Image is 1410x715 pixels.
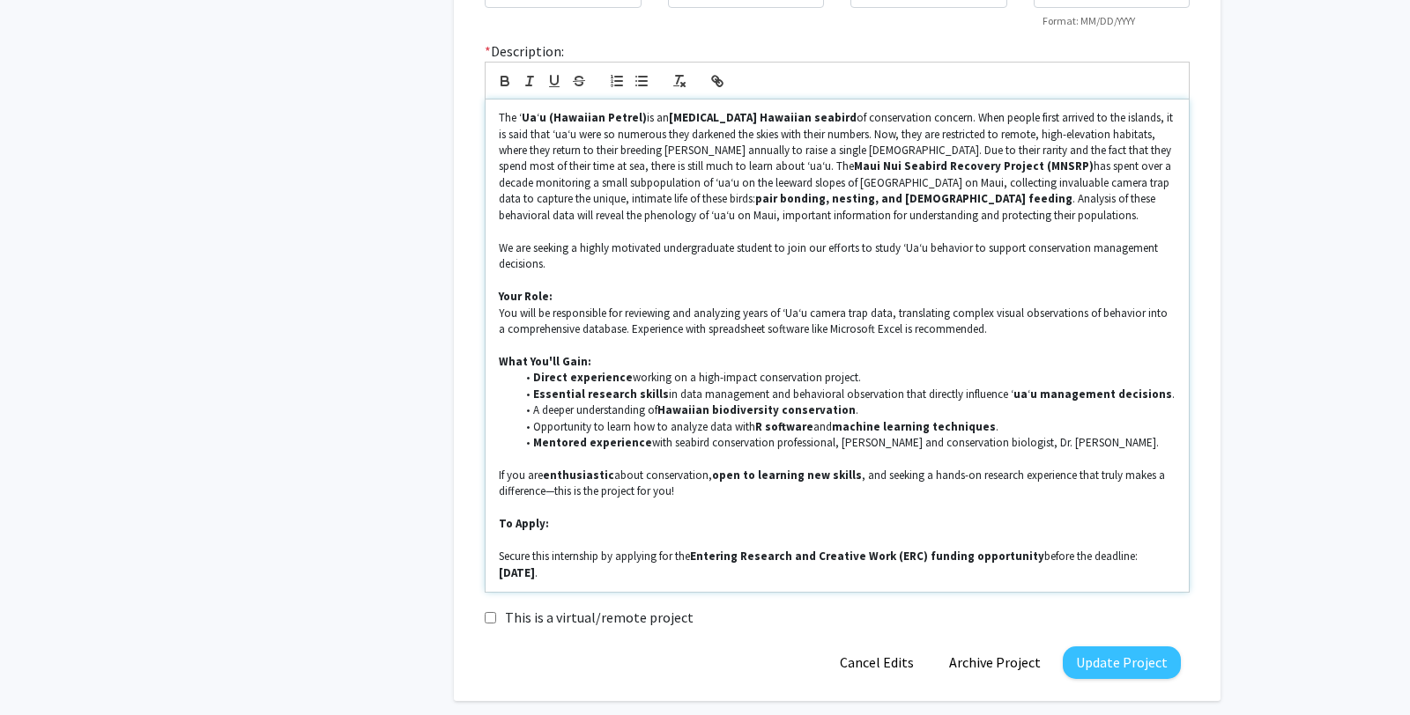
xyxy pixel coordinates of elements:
[499,306,1176,338] p: You will be responsible for reviewing and analyzing years of ʻUaʻu camera trap data, translating ...
[533,370,633,385] strong: Direct experience
[516,419,1176,435] li: Opportunity to learn how to analyze data with and .
[712,468,862,483] strong: open to learning new skills
[516,387,1176,402] li: in data management and behavioral observation that directly influence ʻ ʻ .
[669,110,857,125] strong: [MEDICAL_DATA] Hawaiian seabird
[1043,15,1135,27] mat-hint: Format: MM/DD/YYYY
[543,468,614,483] strong: enthusiastic
[657,402,856,417] strong: Hawaiian biodiversity conservation
[516,435,1176,451] li: with seabird conservation professional, [PERSON_NAME] and conservation biologist, Dr. [PERSON_NAME].
[505,607,694,628] label: This is a virtual/remote project
[832,419,996,434] strong: machine learning techniques
[755,419,813,434] strong: R software
[13,636,75,702] iframe: Chat
[1063,646,1181,679] button: Update Project
[499,110,1176,224] p: The ʻ ʻ is an of conservation concern. When people first arrived to the islands, it is said that ...
[1013,387,1028,402] strong: ua
[516,402,1176,418] li: A deeper understanding of .
[499,468,1176,500] p: If you are about conservation, , and seeking a hands-on research experience that truly makes a di...
[854,158,1094,173] strong: Maui Nui Seabird Recovery Project (MNSRP)
[499,565,535,580] strong: [DATE]
[533,435,652,450] strong: Mentored experience
[755,191,1072,206] strong: pair bonding, nesting, and [DEMOGRAPHIC_DATA] feeding
[499,516,549,531] strong: To Apply:
[533,387,669,402] strong: Essential research skills
[499,549,1176,581] p: Secure this internship by applying for the before the deadline: .
[499,289,553,304] strong: Your Role:
[827,646,927,679] button: Cancel Edits
[539,110,647,125] strong: u (Hawaiian Petrel)
[516,370,1176,386] li: working on a high-impact conservation project.
[499,240,1176,273] p: We are seeking a highly motivated undergraduate student to join our efforts to study ʻUaʻu behavi...
[936,646,1054,679] button: Archive Project
[1030,387,1172,402] strong: u management decisions
[522,110,537,125] strong: Ua
[690,549,1044,564] strong: Entering Research and Creative Work (ERC) funding opportunity
[485,41,564,62] label: Description:
[499,354,591,369] strong: What You'll Gain:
